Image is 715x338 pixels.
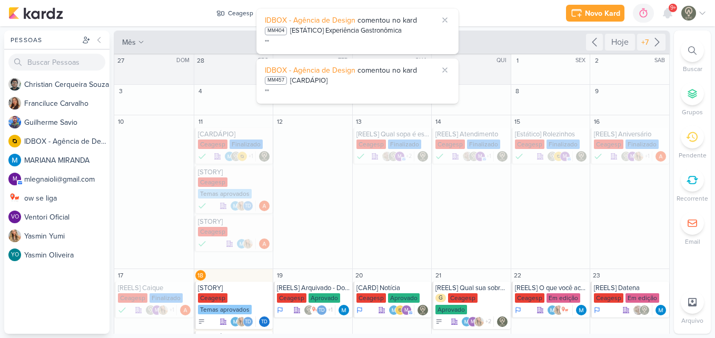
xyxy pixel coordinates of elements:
div: mlegnaioli@gmail.com [627,151,638,162]
img: Leviê Agência de Marketing Digital [497,151,508,162]
div: Responsável: Leviê Agência de Marketing Digital [418,305,428,315]
div: 16 [591,116,602,127]
img: Yasmin Yumi [236,201,247,211]
div: Ceagesp [435,140,465,149]
div: QUA [415,56,430,65]
span: +1 [168,306,174,314]
div: MM457 [265,76,287,85]
div: Novo Kard [585,8,620,19]
div: Ceagesp [448,293,478,303]
div: 11 [195,116,206,127]
div: Colaboradores: Sarah Violante, Leviê Agência de Marketing Digital, mlegnaioli@gmail.com, Yasmin Yumi [462,151,494,162]
div: [REELS] Caique [118,284,192,292]
p: Grupos [682,107,703,117]
img: IDBOX - Agência de Design [553,151,564,162]
div: 13 [354,116,364,127]
div: 1 [512,55,523,66]
div: Ceagesp [277,293,306,303]
img: MARIANA MIRANDA [389,305,399,315]
div: Responsável: Amanda ARAUJO [656,151,666,162]
img: Sarah Violante [462,151,473,162]
img: Leviê Agência de Marketing Digital [621,151,631,162]
img: MARIANA MIRANDA [8,154,21,166]
div: Responsável: Leviê Agência de Marketing Digital [497,316,508,327]
p: Td [245,320,251,325]
div: Responsável: MARIANA MIRANDA [339,305,349,315]
p: Email [685,237,700,246]
div: 27 [115,55,126,66]
img: MARIANA MIRANDA [461,316,472,327]
input: Buscar Pessoas [8,54,105,71]
img: Sarah Violante [382,151,392,162]
div: Em Andamento [515,306,521,314]
div: Yasmin Oliveira [8,248,21,261]
div: mlegnaioli@gmail.com [152,305,162,315]
div: Thais de carvalho [243,201,253,211]
div: [REELS] O que você achou da sopa surpresa de hoje? [515,284,588,292]
span: comentou no kard [357,66,417,75]
img: MARIANA MIRANDA [230,316,241,327]
div: Y a s m i n Y u m i [24,231,110,242]
div: 12 [274,116,285,127]
p: Td [245,204,251,209]
img: Amanda ARAUJO [259,201,270,211]
div: Ceagesp [198,227,227,236]
div: Colaboradores: MARIANA MIRANDA, Leviê Agência de Marketing Digital, IDBOX - Agência de Design, ml... [224,151,256,162]
span: +2 [405,152,412,161]
div: Aprovado [309,293,340,303]
div: Finalizado [467,140,500,149]
p: m [478,154,482,160]
div: A Fazer [198,318,205,325]
img: IDBOX - Agência de Design [8,135,21,147]
div: Responsável: Thais de carvalho [259,316,270,327]
div: Aprovado [435,305,467,314]
div: 30 [354,55,364,66]
img: Leviê Agência de Marketing Digital [388,151,399,162]
div: Finalizado [150,293,183,303]
div: 2 [591,55,602,66]
div: mlegnaioli@gmail.com [560,151,570,162]
div: DOM [176,56,193,65]
p: m [404,308,409,313]
div: Responsável: Leviê Agência de Marketing Digital [576,151,587,162]
div: Finalizado [435,151,444,162]
p: m [630,154,634,160]
div: Em Andamento [356,306,363,314]
img: Leviê Agência de Marketing Digital [497,316,508,327]
div: [CARDÁPIO] [198,130,271,138]
div: C h r i s t i a n C e r q u e i r a S o u z a [24,79,110,90]
img: Leviê Agência de Marketing Digital [418,151,428,162]
div: Ceagesp [594,293,623,303]
div: Colaboradores: Leviê Agência de Marketing Digital, IDBOX - Agência de Design, mlegnaioli@gmail.com [547,151,573,162]
div: Colaboradores: MARIANA MIRANDA, Yasmin Yumi, Thais de carvalho [230,316,256,327]
div: Finalizado [198,151,206,162]
div: Ceagesp [198,293,227,303]
div: +7 [639,37,651,48]
div: [REELS] Atendimento [435,130,509,138]
img: Leviê Agência de Marketing Digital [145,305,156,315]
div: mlegnaioli@gmail.com [401,305,412,315]
p: Arquivo [681,316,703,325]
div: Thais de carvalho [259,316,270,327]
div: 14 [433,116,443,127]
div: A Fazer [435,318,443,325]
div: F r a n c i l u c e C a r v a l h o [24,98,110,109]
div: Thais de carvalho [243,316,253,327]
div: MM404 [265,27,287,35]
div: 19 [274,270,285,281]
img: MARIANA MIRANDA [230,201,241,211]
img: Amanda ARAUJO [180,305,191,315]
img: MARIANA MIRANDA [547,305,558,315]
div: 18 [195,270,206,281]
img: Leviê Agência de Marketing Digital [231,151,241,162]
div: Colaboradores: Sarah Violante, Leviê Agência de Marketing Digital, mlegnaioli@gmail.com, Yasmin Y... [382,151,414,162]
p: VO [11,214,19,220]
div: Ceagesp [198,177,227,187]
p: m [563,154,567,160]
div: Colaboradores: MARIANA MIRANDA, Yasmin Yumi [236,238,256,249]
div: Em Andamento [277,306,283,314]
div: Colaboradores: Leviê Agência de Marketing Digital, ow se liga, Thais de carvalho, mlegnaioli@gmai... [304,305,335,315]
div: Ceagesp [118,293,147,303]
p: m [471,320,475,325]
div: Colaboradores: Leviê Agência de Marketing Digital, mlegnaioli@gmail.com, Yasmin Yumi, ow se liga [145,305,177,315]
